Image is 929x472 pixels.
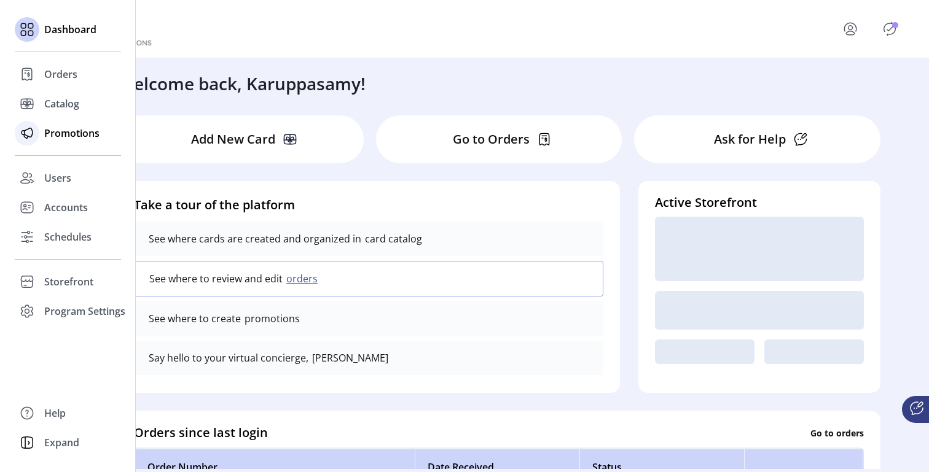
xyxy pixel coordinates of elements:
p: Go to orders [810,426,864,439]
h3: Welcome back, Karuppasamy! [118,71,366,96]
button: Publisher Panel [880,19,900,39]
span: Catalog [44,96,79,111]
span: Schedules [44,230,92,244]
span: Promotions [44,126,100,141]
span: Help [44,406,66,420]
span: Storefront [44,274,93,289]
span: Program Settings [44,304,125,319]
p: Ask for Help [714,130,786,149]
p: Say hello to your virtual concierge, [149,350,308,365]
p: promotions [241,311,300,326]
span: Users [44,171,71,185]
h4: Orders since last login [134,424,268,442]
span: Dashboard [44,22,96,37]
button: menu [826,14,880,44]
p: Add New Card [191,130,275,149]
button: orders [283,271,325,286]
p: Go to Orders [453,130,530,149]
span: Orders [44,67,77,82]
p: [PERSON_NAME] [308,350,388,365]
h4: Take a tour of the platform [134,196,603,214]
p: See where to review and edit [149,271,283,286]
h4: Active Storefront [655,193,864,212]
span: Accounts [44,200,88,215]
span: Expand [44,435,79,450]
p: See where cards are created and organized in [149,231,361,246]
p: card catalog [361,231,422,246]
p: See where to create [149,311,241,326]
